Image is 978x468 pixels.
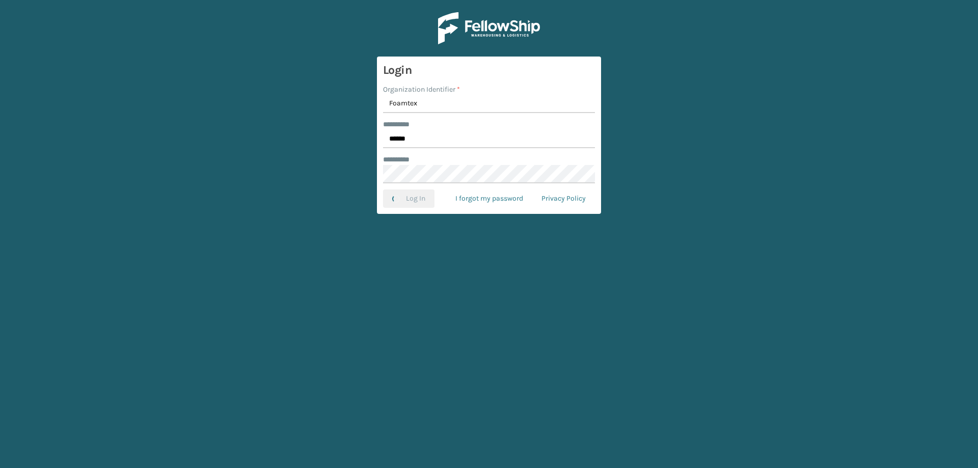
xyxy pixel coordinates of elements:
[383,189,434,208] button: Log In
[446,189,532,208] a: I forgot my password
[383,84,460,95] label: Organization Identifier
[438,12,540,44] img: Logo
[532,189,595,208] a: Privacy Policy
[383,63,595,78] h3: Login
